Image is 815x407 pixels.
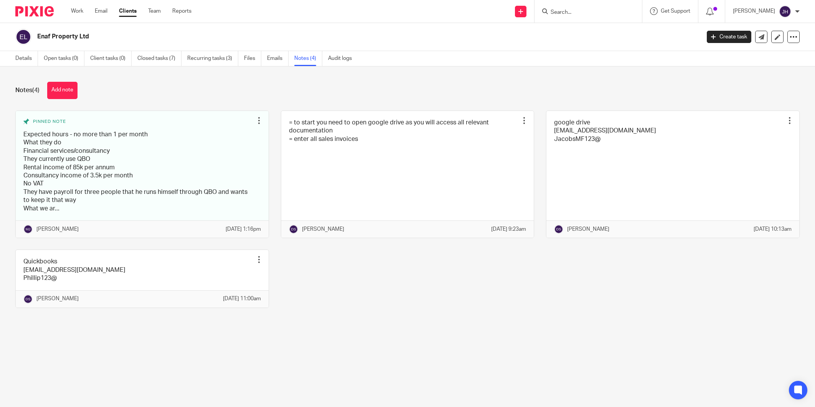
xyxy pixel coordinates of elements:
img: Pixie [15,6,54,17]
a: Open tasks (0) [44,51,84,66]
p: [DATE] 10:13am [754,225,792,233]
img: svg%3E [289,225,298,234]
p: [PERSON_NAME] [36,295,79,303]
img: svg%3E [23,225,33,234]
a: Work [71,7,83,15]
input: Search [550,9,619,16]
span: (4) [32,87,40,93]
a: Closed tasks (7) [137,51,181,66]
p: [PERSON_NAME] [36,225,79,233]
p: [DATE] 11:00am [223,295,261,303]
img: svg%3E [779,5,791,18]
a: Details [15,51,38,66]
button: Add note [47,82,78,99]
a: Clients [119,7,137,15]
a: Notes (4) [294,51,322,66]
a: Client tasks (0) [90,51,132,66]
p: [PERSON_NAME] [567,225,609,233]
p: [DATE] 9:23am [491,225,526,233]
img: svg%3E [23,294,33,304]
a: Audit logs [328,51,358,66]
h2: Enaf Property Ltd [37,33,564,41]
h1: Notes [15,86,40,94]
a: Reports [172,7,191,15]
a: Email [95,7,107,15]
img: svg%3E [554,225,563,234]
p: [DATE] 1:16pm [226,225,261,233]
a: Create task [707,31,751,43]
a: Emails [267,51,289,66]
div: Pinned note [23,119,253,125]
p: [PERSON_NAME] [302,225,344,233]
a: Team [148,7,161,15]
p: [PERSON_NAME] [733,7,775,15]
img: svg%3E [15,29,31,45]
span: Get Support [661,8,690,14]
a: Files [244,51,261,66]
a: Recurring tasks (3) [187,51,238,66]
